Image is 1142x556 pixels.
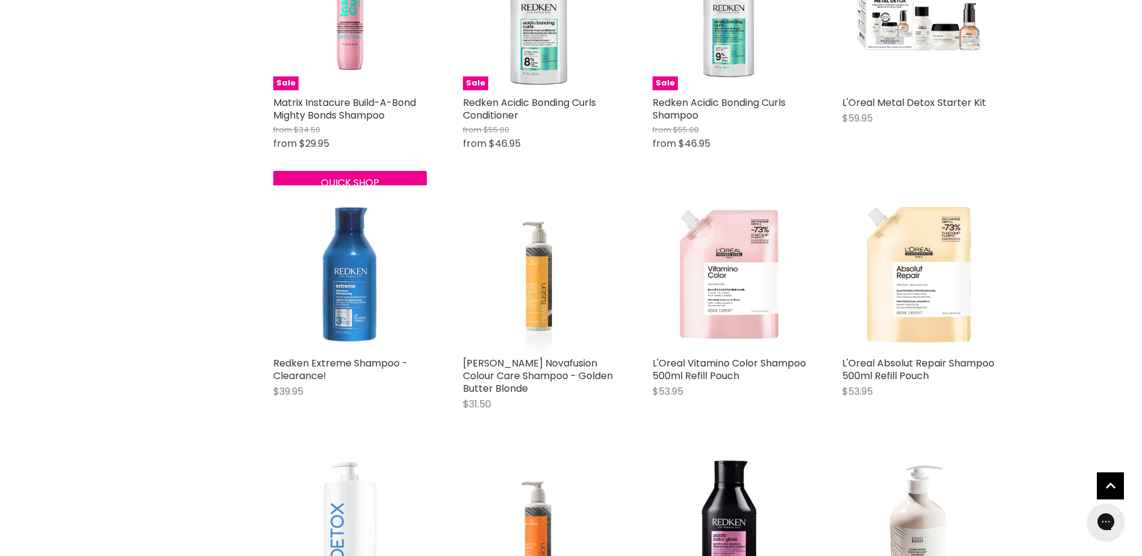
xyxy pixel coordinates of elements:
span: Sale [653,76,678,90]
a: Redken Extreme Shampoo - Clearance! [273,356,408,383]
span: $39.95 [273,385,303,398]
a: Redken Acidic Bonding Curls Shampoo [653,96,786,122]
a: De Lorenzo Novafusion Colour Care Shampoo - Golden Butter Blonde [463,197,616,351]
a: Matrix Instacure Build-A-Bond Mighty Bonds Shampoo [273,96,416,122]
a: L'Oreal Metal Detox Starter Kit [842,96,986,110]
span: from [463,124,482,135]
button: Quick shop [273,171,427,195]
span: $53.95 [653,385,683,398]
img: Redken Extreme Shampoo - Clearance! [273,197,427,351]
span: $46.95 [489,137,521,150]
iframe: Gorgias live chat messenger [1082,499,1130,544]
span: from [653,124,671,135]
a: L'Oreal Vitamino Color Shampoo 500ml Refill Pouch [653,356,806,383]
span: $46.95 [678,137,710,150]
img: L'Oreal Vitamino Color Shampoo 500ml Refill Pouch [653,197,806,351]
span: from [653,137,676,150]
span: Sale [273,76,299,90]
a: [PERSON_NAME] Novafusion Colour Care Shampoo - Golden Butter Blonde [463,356,613,395]
span: from [463,137,486,150]
span: $59.95 [842,111,873,125]
span: from [273,137,297,150]
img: L'Oreal Absolut Repair Shampoo 500ml Refill Pouch [842,197,996,351]
span: $29.95 [299,137,329,150]
a: Redken Acidic Bonding Curls Conditioner [463,96,596,122]
span: $55.00 [673,124,699,135]
img: De Lorenzo Novafusion Colour Care Shampoo - Golden Butter Blonde [482,197,597,351]
span: from [273,124,292,135]
span: $55.00 [483,124,509,135]
span: $53.95 [842,385,873,398]
span: Sale [463,76,488,90]
span: $31.50 [463,397,491,411]
span: $34.50 [294,124,320,135]
a: L'Oreal Absolut Repair Shampoo 500ml Refill Pouch [842,356,995,383]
